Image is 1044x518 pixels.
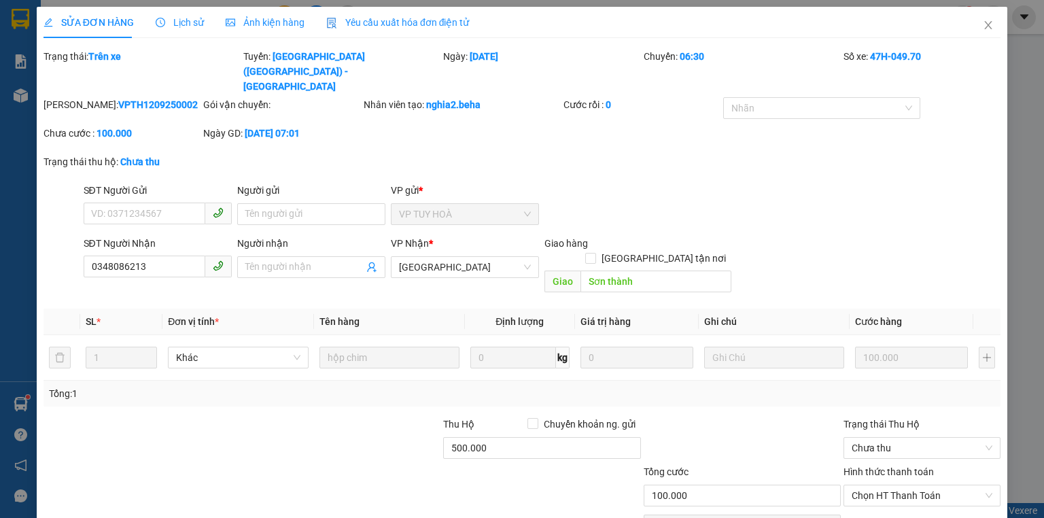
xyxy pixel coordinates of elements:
span: picture [226,18,235,27]
button: Close [969,7,1007,45]
b: [GEOGRAPHIC_DATA] ([GEOGRAPHIC_DATA]) - [GEOGRAPHIC_DATA] [243,51,365,92]
span: SỬA ĐƠN HÀNG [43,17,134,28]
div: Số xe: [842,49,1002,94]
b: nghia2.beha [426,99,481,110]
div: SĐT Người Gửi [84,183,232,198]
b: Trên xe [88,51,121,62]
div: Tổng: 1 [49,386,404,401]
div: Tuyến: [242,49,442,94]
span: SL [86,316,97,327]
span: Khác [176,347,300,368]
span: [GEOGRAPHIC_DATA] tận nơi [596,251,731,266]
input: Ghi Chú [704,347,844,368]
span: Chưa thu [852,438,992,458]
div: Ngày: [442,49,642,94]
div: Cước rồi : [563,97,720,112]
b: 0 [606,99,611,110]
span: Giá trị hàng [580,316,631,327]
th: Ghi chú [699,309,850,335]
b: VPTH1209250002 [118,99,198,110]
span: Thu Hộ [443,419,474,430]
span: edit [43,18,53,27]
div: Người nhận [237,236,385,251]
span: Tên hàng [319,316,360,327]
b: Chưa thu [120,156,160,167]
span: kg [556,347,570,368]
div: Người gửi [237,183,385,198]
span: clock-circle [156,18,165,27]
div: Chưa cước : [43,126,201,141]
span: Chuyển khoản ng. gửi [538,417,641,432]
input: 0 [855,347,968,368]
div: Trạng thái Thu Hộ [843,417,1000,432]
span: close [983,20,994,31]
span: Đơn vị tính [168,316,219,327]
b: 47H-049.70 [870,51,921,62]
span: Lịch sử [156,17,204,28]
span: user-add [366,262,377,273]
button: plus [979,347,995,368]
input: VD: Bàn, Ghế [319,347,459,368]
div: Gói vận chuyển: [203,97,360,112]
span: Ảnh kiện hàng [226,17,304,28]
b: [DATE] 07:01 [245,128,300,139]
span: VP Nhận [391,238,429,249]
span: Yêu cầu xuất hóa đơn điện tử [326,17,470,28]
span: Cước hàng [855,316,902,327]
div: Trạng thái: [42,49,242,94]
div: SĐT Người Nhận [84,236,232,251]
span: phone [213,260,224,271]
input: Dọc đường [580,271,731,292]
img: icon [326,18,337,29]
span: Giao hàng [544,238,588,249]
div: Trạng thái thu hộ: [43,154,241,169]
span: phone [213,207,224,218]
b: 100.000 [97,128,132,139]
span: Định lượng [495,316,544,327]
b: 06:30 [680,51,704,62]
b: [DATE] [470,51,498,62]
button: delete [49,347,71,368]
span: ĐẮK LẮK [399,257,531,277]
div: Nhân viên tạo: [364,97,561,112]
div: VP gửi [391,183,539,198]
div: [PERSON_NAME]: [43,97,201,112]
span: Chọn HT Thanh Toán [852,485,992,506]
span: Tổng cước [644,466,689,477]
label: Hình thức thanh toán [843,466,934,477]
input: 0 [580,347,693,368]
span: VP TUY HOÀ [399,204,531,224]
span: Giao [544,271,580,292]
div: Ngày GD: [203,126,360,141]
div: Chuyến: [642,49,842,94]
